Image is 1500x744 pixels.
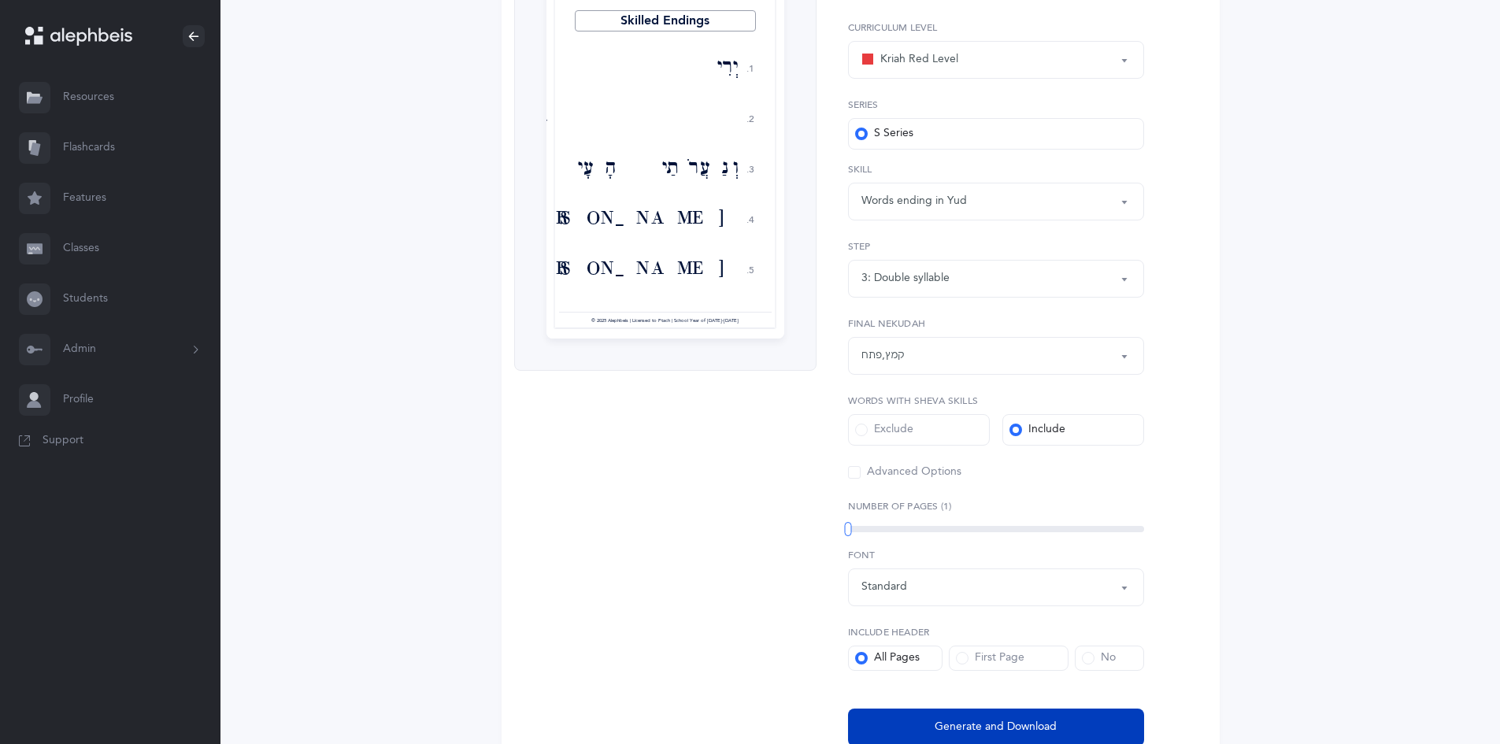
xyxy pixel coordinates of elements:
span: Support [43,433,83,449]
div: 3: Double syllable [861,270,950,287]
button: 3: Double syllable [848,260,1144,298]
div: S Series [855,126,913,142]
div: Words ending in Yud [861,193,967,209]
button: Kriah Red Level [848,41,1144,79]
div: Kriah Red Level [861,50,958,69]
label: Step [848,239,1144,254]
button: Words ending in Yud [848,183,1144,220]
div: Standard [861,579,907,595]
button: Standard [848,568,1144,606]
label: Font [848,548,1144,562]
div: Advanced Options [848,465,961,480]
div: No [1082,650,1116,666]
label: Final Nekudah [848,316,1144,331]
label: Curriculum Level [848,20,1144,35]
button: קמץ, פתח [848,337,1144,375]
div: Include [1009,422,1065,438]
div: First Page [956,650,1024,666]
div: קמץ , פתח [861,347,905,364]
label: Include Header [848,625,1144,639]
label: Series [848,98,1144,112]
span: Generate and Download [935,719,1057,735]
div: All Pages [855,650,920,666]
label: Number of Pages (1) [848,499,1144,513]
label: Skill [848,162,1144,176]
div: Exclude [855,422,913,438]
label: Words with sheva skills [848,394,1144,408]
